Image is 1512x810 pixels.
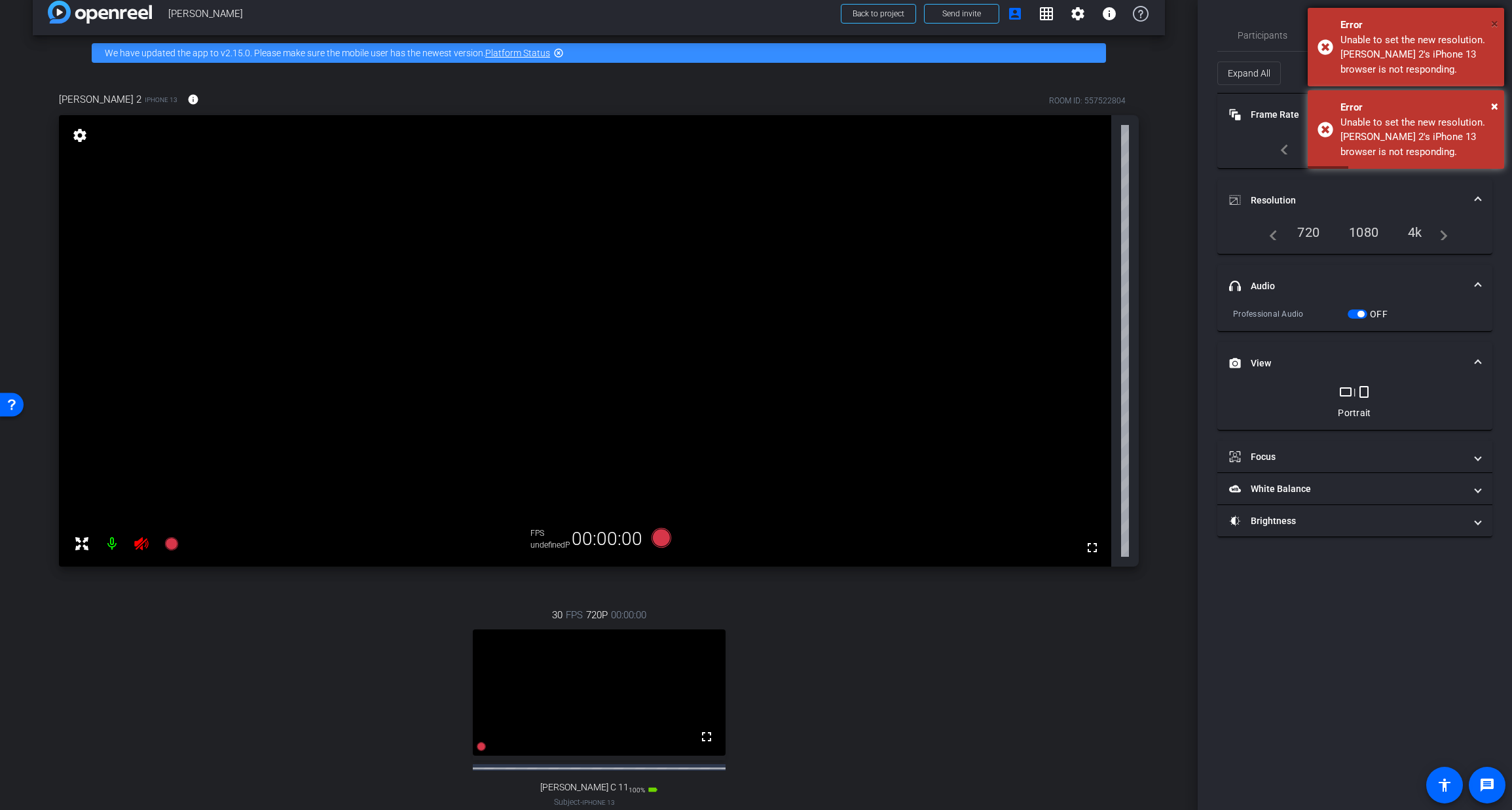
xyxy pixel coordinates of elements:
mat-expansion-panel-header: White Balance [1217,473,1492,504]
span: Expand All [1228,61,1270,86]
span: Send invite [942,9,981,19]
mat-icon: crop_landscape [1338,384,1354,400]
mat-panel-title: Brightness [1229,514,1465,528]
mat-icon: navigate_next [1432,224,1448,240]
button: Expand All [1217,62,1281,85]
div: Unable to set the new resolution. Cathy C 2's iPhone 13 browser is not responding. [1340,33,1494,77]
mat-icon: highlight_off [553,48,564,58]
div: 4k [1398,221,1432,243]
div: 00:00:00 [563,528,651,550]
div: undefinedP [530,540,563,550]
div: Error [1340,18,1494,33]
span: × [1491,16,1498,31]
span: Participants [1238,31,1287,40]
mat-icon: account_box [1007,6,1023,22]
div: View [1217,384,1492,430]
mat-icon: battery_std [648,784,658,795]
img: app-logo [48,1,152,24]
mat-expansion-panel-header: Audio [1217,265,1492,307]
div: Professional Audio [1233,308,1348,321]
div: | [1338,384,1371,400]
button: Send invite [924,4,999,24]
mat-icon: settings [71,128,89,143]
mat-panel-title: Focus [1229,450,1465,464]
mat-panel-title: Resolution [1229,194,1465,207]
mat-icon: settings [1070,6,1086,22]
div: ROOM ID: 557522804 [1049,95,1126,107]
mat-panel-title: White Balance [1229,482,1465,496]
span: [PERSON_NAME] C 11 [540,782,629,793]
div: 24 [1299,135,1333,158]
mat-expansion-panel-header: Brightness [1217,505,1492,537]
button: Close [1491,96,1498,116]
div: Resolution [1217,221,1492,254]
a: Platform Status [485,48,550,58]
button: Back to project [841,4,916,24]
mat-expansion-panel-header: Resolution [1217,179,1492,221]
label: OFF [1367,308,1388,321]
span: Back to project [853,9,904,18]
button: Close [1491,14,1498,33]
div: 720 [1287,221,1329,243]
mat-icon: accessibility [1437,777,1452,793]
div: 1080 [1339,221,1388,243]
mat-icon: message [1479,777,1495,793]
span: FPS [530,529,544,538]
mat-icon: fullscreen [699,729,714,745]
span: 00:00:00 [611,608,646,622]
div: Audio [1217,307,1492,331]
span: [PERSON_NAME] [168,1,833,27]
span: FPS [566,608,583,622]
mat-panel-title: View [1229,357,1465,370]
div: Frame Rate [1217,135,1492,168]
mat-icon: grid_on [1039,6,1054,22]
div: Error [1340,100,1494,115]
mat-icon: info [1101,6,1117,22]
div: Unable to set the new resolution. Cathy C 2's iPhone 13 browser is not responding. [1340,115,1494,160]
span: 30 [552,608,562,622]
mat-icon: crop_portrait [1356,384,1372,400]
mat-icon: info [187,94,199,105]
mat-icon: navigate_before [1262,224,1278,240]
mat-panel-title: Frame Rate [1229,108,1465,122]
div: Portrait [1338,406,1371,419]
span: iPhone 13 [145,95,177,105]
mat-icon: fullscreen [1084,540,1100,555]
mat-expansion-panel-header: View [1217,342,1492,384]
mat-icon: navigate_before [1273,139,1289,154]
span: 100% [629,786,645,794]
span: [PERSON_NAME] 2 [59,92,141,107]
span: 720P [586,608,608,622]
div: We have updated the app to v2.15.0. Please make sure the mobile user has the newest version. [92,43,1106,63]
mat-panel-title: Audio [1229,279,1465,293]
mat-expansion-panel-header: Frame Rate [1217,94,1492,135]
span: iPhone 13 [582,799,615,806]
mat-expansion-panel-header: Focus [1217,441,1492,472]
span: - [580,798,582,807]
span: × [1491,98,1498,114]
span: Subject [554,796,615,808]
